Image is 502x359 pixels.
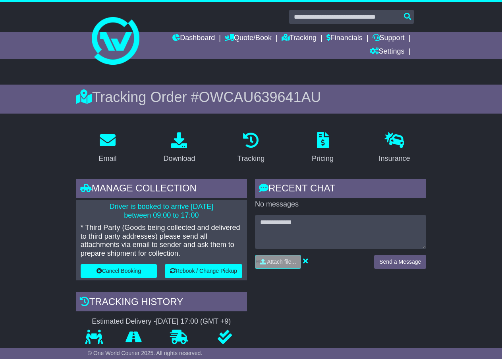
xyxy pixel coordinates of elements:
[156,317,231,326] div: [DATE] 17:00 (GMT +9)
[76,317,247,326] div: Estimated Delivery -
[255,179,426,200] div: RECENT CHAT
[374,255,426,269] button: Send a Message
[282,32,317,45] a: Tracking
[199,89,321,105] span: OWCAU639641AU
[88,350,203,356] span: © One World Courier 2025. All rights reserved.
[379,153,410,164] div: Insurance
[98,153,116,164] div: Email
[76,89,427,106] div: Tracking Order #
[158,129,200,167] a: Download
[81,224,242,258] p: * Third Party (Goods being collected and delivered to third party addresses) please send all atta...
[370,45,405,59] a: Settings
[81,203,242,220] p: Driver is booked to arrive [DATE] between 09:00 to 17:00
[312,153,334,164] div: Pricing
[93,129,122,167] a: Email
[326,32,363,45] a: Financials
[237,153,265,164] div: Tracking
[255,200,426,209] p: No messages
[232,129,270,167] a: Tracking
[374,129,415,167] a: Insurance
[373,32,405,45] a: Support
[307,129,339,167] a: Pricing
[225,32,272,45] a: Quote/Book
[165,264,242,278] button: Rebook / Change Pickup
[172,32,215,45] a: Dashboard
[76,179,247,200] div: Manage collection
[76,292,247,314] div: Tracking history
[81,264,157,278] button: Cancel Booking
[163,153,195,164] div: Download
